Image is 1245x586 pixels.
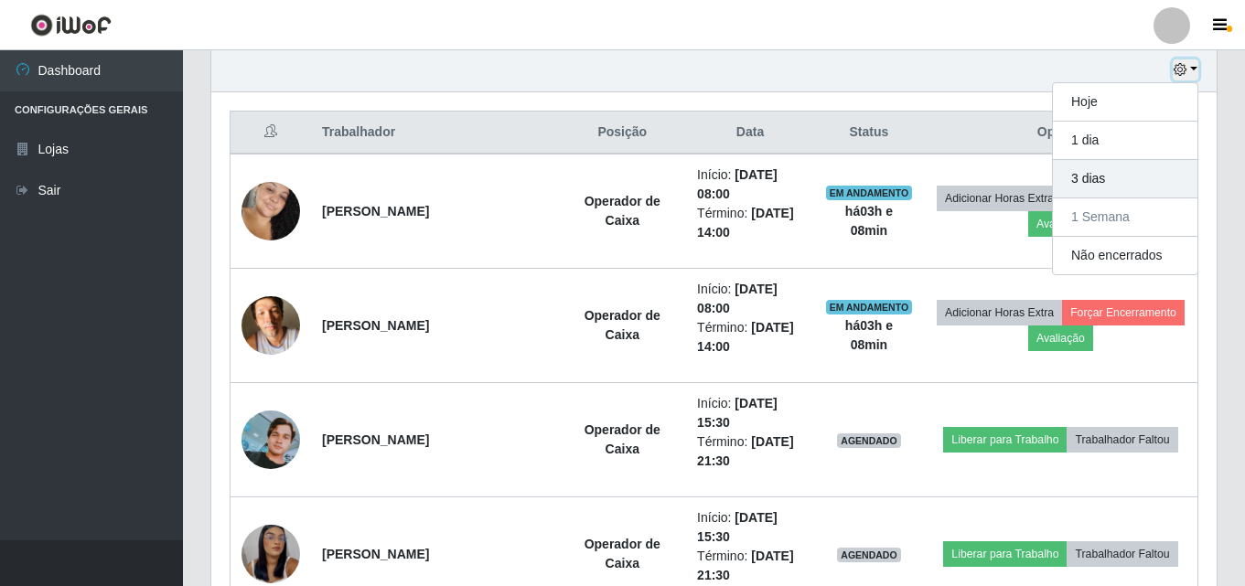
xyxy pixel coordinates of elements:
[1053,83,1197,122] button: Hoje
[937,186,1062,211] button: Adicionar Horas Extra
[311,112,558,154] th: Trabalhador
[241,410,300,469] img: 1713284102514.jpeg
[697,394,803,432] li: Início:
[585,194,660,228] strong: Operador de Caixa
[697,165,803,204] li: Início:
[585,308,660,342] strong: Operador de Caixa
[697,508,803,547] li: Início:
[1067,541,1177,567] button: Trabalhador Faltou
[845,204,893,238] strong: há 03 h e 08 min
[30,14,112,37] img: CoreUI Logo
[322,318,429,333] strong: [PERSON_NAME]
[845,318,893,352] strong: há 03 h e 08 min
[322,432,429,447] strong: [PERSON_NAME]
[585,422,660,456] strong: Operador de Caixa
[1067,427,1177,453] button: Trabalhador Faltou
[697,396,778,430] time: [DATE] 15:30
[814,112,924,154] th: Status
[1028,325,1093,351] button: Avaliação
[1062,300,1185,325] button: Forçar Encerramento
[697,547,803,585] li: Término:
[837,548,901,562] span: AGENDADO
[943,427,1067,453] button: Liberar para Trabalho
[837,433,901,448] span: AGENDADO
[322,204,429,218] strong: [PERSON_NAME]
[1053,160,1197,198] button: 3 dias
[697,432,803,471] li: Término:
[686,112,814,154] th: Data
[943,541,1067,567] button: Liberar para Trabalho
[697,510,778,544] time: [DATE] 15:30
[1028,211,1093,237] button: Avaliação
[697,282,778,315] time: [DATE] 08:00
[826,300,913,314] span: EM ANDAMENTO
[558,112,686,154] th: Posição
[937,300,1062,325] button: Adicionar Horas Extra
[1053,122,1197,160] button: 1 dia
[697,280,803,318] li: Início:
[1053,198,1197,237] button: 1 Semana
[697,167,778,201] time: [DATE] 08:00
[826,186,913,200] span: EM ANDAMENTO
[697,318,803,357] li: Término:
[697,204,803,242] li: Término:
[1053,237,1197,274] button: Não encerrados
[924,112,1198,154] th: Opções
[241,166,300,256] img: 1750087788307.jpeg
[241,286,300,364] img: 1705784966406.jpeg
[322,547,429,561] strong: [PERSON_NAME]
[585,537,660,570] strong: Operador de Caixa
